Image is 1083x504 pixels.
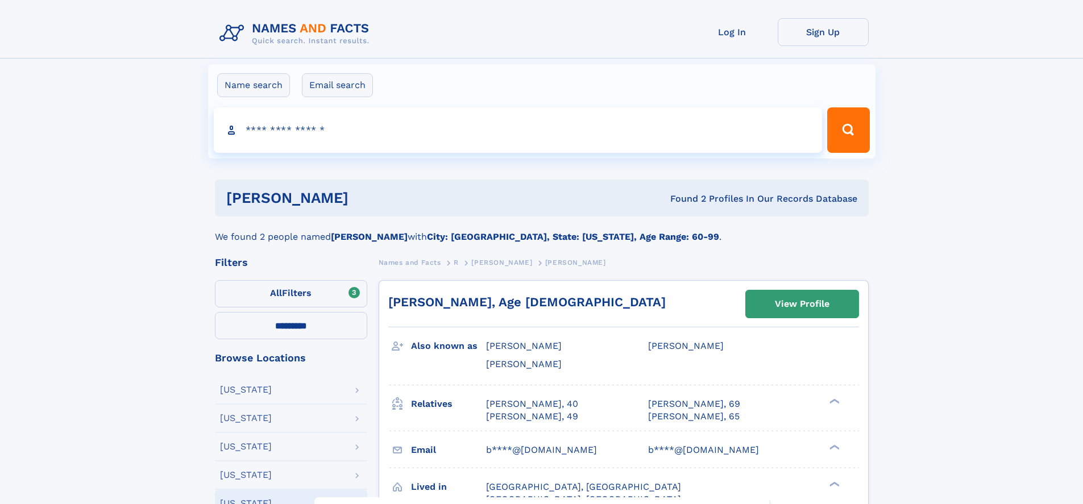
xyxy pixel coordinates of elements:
label: Name search [217,73,290,97]
img: Logo Names and Facts [215,18,379,49]
a: Sign Up [778,18,869,46]
div: [US_STATE] [220,414,272,423]
div: Browse Locations [215,353,367,363]
button: Search Button [827,107,869,153]
div: ❯ [827,480,840,488]
div: [US_STATE] [220,470,272,480]
a: [PERSON_NAME], 69 [648,398,740,410]
div: View Profile [775,291,829,317]
div: [US_STATE] [220,442,272,451]
h3: Lived in [411,477,486,497]
span: R [454,259,459,266]
div: [US_STATE] [220,385,272,394]
div: Found 2 Profiles In Our Records Database [509,193,857,205]
label: Filters [215,280,367,307]
span: [PERSON_NAME] [471,259,532,266]
div: Filters [215,257,367,268]
h3: Email [411,440,486,460]
h3: Relatives [411,394,486,414]
span: [GEOGRAPHIC_DATA], [GEOGRAPHIC_DATA] [486,481,681,492]
span: [PERSON_NAME] [486,359,562,369]
a: Names and Facts [379,255,441,269]
span: [PERSON_NAME] [545,259,606,266]
div: ❯ [827,443,840,451]
input: search input [214,107,823,153]
a: View Profile [746,290,858,318]
a: [PERSON_NAME], 40 [486,398,578,410]
span: [PERSON_NAME] [486,340,562,351]
label: Email search [302,73,373,97]
h1: [PERSON_NAME] [226,191,509,205]
b: City: [GEOGRAPHIC_DATA], State: [US_STATE], Age Range: 60-99 [427,231,719,242]
span: All [270,288,282,298]
h3: Also known as [411,336,486,356]
a: [PERSON_NAME] [471,255,532,269]
div: ❯ [827,397,840,405]
a: [PERSON_NAME], Age [DEMOGRAPHIC_DATA] [388,295,666,309]
a: Log In [687,18,778,46]
a: [PERSON_NAME], 49 [486,410,578,423]
span: [PERSON_NAME] [648,340,724,351]
div: We found 2 people named with . [215,216,869,244]
a: R [454,255,459,269]
a: [PERSON_NAME], 65 [648,410,740,423]
b: [PERSON_NAME] [331,231,408,242]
